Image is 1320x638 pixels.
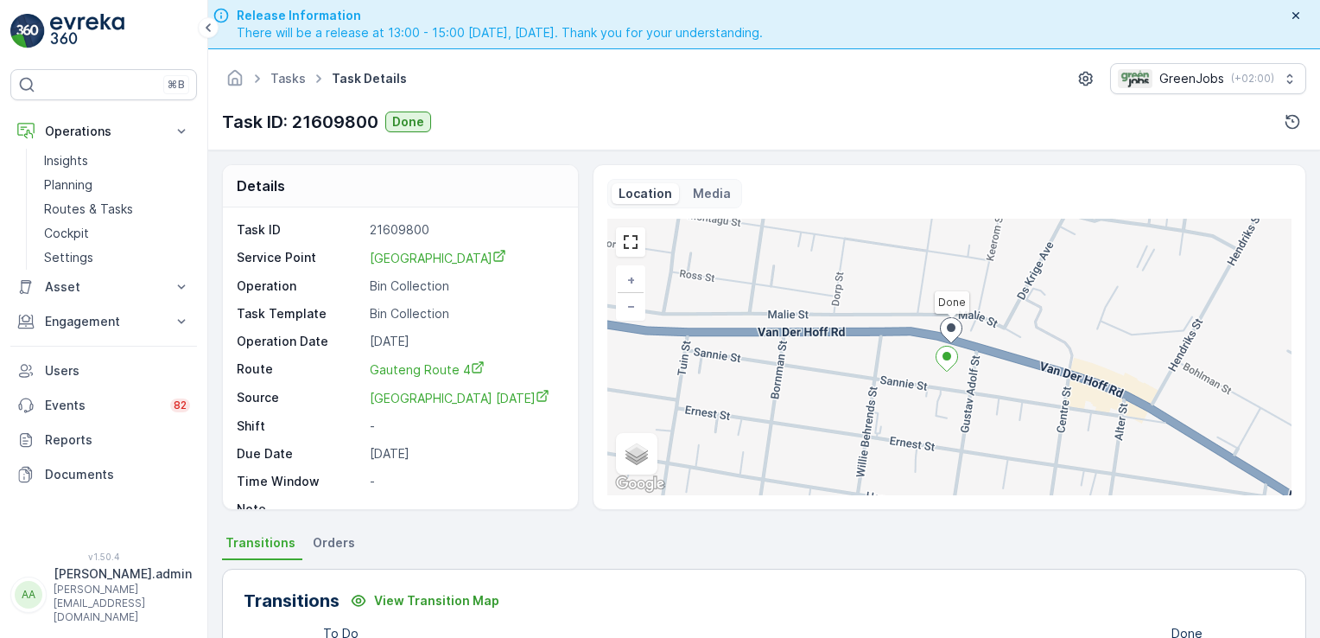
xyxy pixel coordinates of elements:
[370,389,560,407] a: Dolsid Garden Centre Friday
[370,501,560,518] p: -
[370,221,560,239] p: 21609800
[340,587,510,615] button: View Transition Map
[370,251,506,265] span: [GEOGRAPHIC_DATA]
[1159,70,1224,87] p: GreenJobs
[237,175,285,196] p: Details
[10,270,197,304] button: Asset
[237,333,363,350] p: Operation Date
[244,588,340,614] p: Transitions
[237,305,363,322] p: Task Template
[15,581,42,609] div: AA
[237,501,363,518] p: Note
[370,391,549,405] span: [GEOGRAPHIC_DATA] [DATE]
[374,592,499,609] p: View Transition Map
[1231,72,1274,86] p: ( +02:00 )
[10,14,45,48] img: logo
[1110,63,1306,94] button: GreenJobs(+02:00)
[619,185,672,202] p: Location
[10,114,197,149] button: Operations
[37,149,197,173] a: Insights
[370,360,560,379] a: Gauteng Route 4
[618,229,644,255] a: View Fullscreen
[270,71,306,86] a: Tasks
[237,473,363,490] p: Time Window
[45,278,162,296] p: Asset
[237,249,363,267] p: Service Point
[237,389,363,407] p: Source
[385,112,431,132] button: Done
[168,78,185,92] p: ⌘B
[370,249,560,267] a: Dolsid Garden Centre
[627,298,636,313] span: −
[10,423,197,457] a: Reports
[237,221,363,239] p: Task ID
[222,109,378,135] p: Task ID: 21609800
[44,176,92,194] p: Planning
[174,399,187,412] p: 82
[37,221,197,246] a: Cockpit
[10,388,197,423] a: Events82
[1118,69,1152,88] img: Green_Jobs_Logo.png
[45,466,190,483] p: Documents
[237,445,363,463] p: Due Date
[10,552,197,562] span: v 1.50.4
[37,246,197,270] a: Settings
[237,24,763,41] span: There will be a release at 13:00 - 15:00 [DATE], [DATE]. Thank you for your understanding.
[45,362,190,380] p: Users
[45,313,162,330] p: Engagement
[37,197,197,221] a: Routes & Tasks
[370,445,560,463] p: [DATE]
[45,431,190,449] p: Reports
[50,14,124,48] img: logo_light-DOdMpM7g.png
[370,278,560,295] p: Bin Collection
[370,333,560,350] p: [DATE]
[10,457,197,492] a: Documents
[237,278,363,295] p: Operation
[328,70,410,87] span: Task Details
[54,583,192,624] p: [PERSON_NAME][EMAIL_ADDRESS][DOMAIN_NAME]
[627,272,635,287] span: +
[237,360,363,379] p: Route
[612,473,669,495] img: Google
[618,267,644,293] a: Zoom In
[10,354,197,388] a: Users
[237,7,763,24] span: Release Information
[370,473,560,490] p: -
[45,123,162,140] p: Operations
[225,534,295,552] span: Transitions
[392,113,424,131] p: Done
[37,173,197,197] a: Planning
[54,565,192,583] p: [PERSON_NAME].admin
[225,75,244,90] a: Homepage
[313,534,355,552] span: Orders
[44,249,93,266] p: Settings
[44,225,89,242] p: Cockpit
[612,473,669,495] a: Open this area in Google Maps (opens a new window)
[618,293,644,319] a: Zoom Out
[10,565,197,624] button: AA[PERSON_NAME].admin[PERSON_NAME][EMAIL_ADDRESS][DOMAIN_NAME]
[370,305,560,322] p: Bin Collection
[44,152,88,169] p: Insights
[618,435,656,473] a: Layers
[693,185,731,202] p: Media
[44,201,133,218] p: Routes & Tasks
[370,362,485,377] span: Gauteng Route 4
[370,418,560,435] p: -
[237,418,363,435] p: Shift
[10,304,197,339] button: Engagement
[45,397,160,414] p: Events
